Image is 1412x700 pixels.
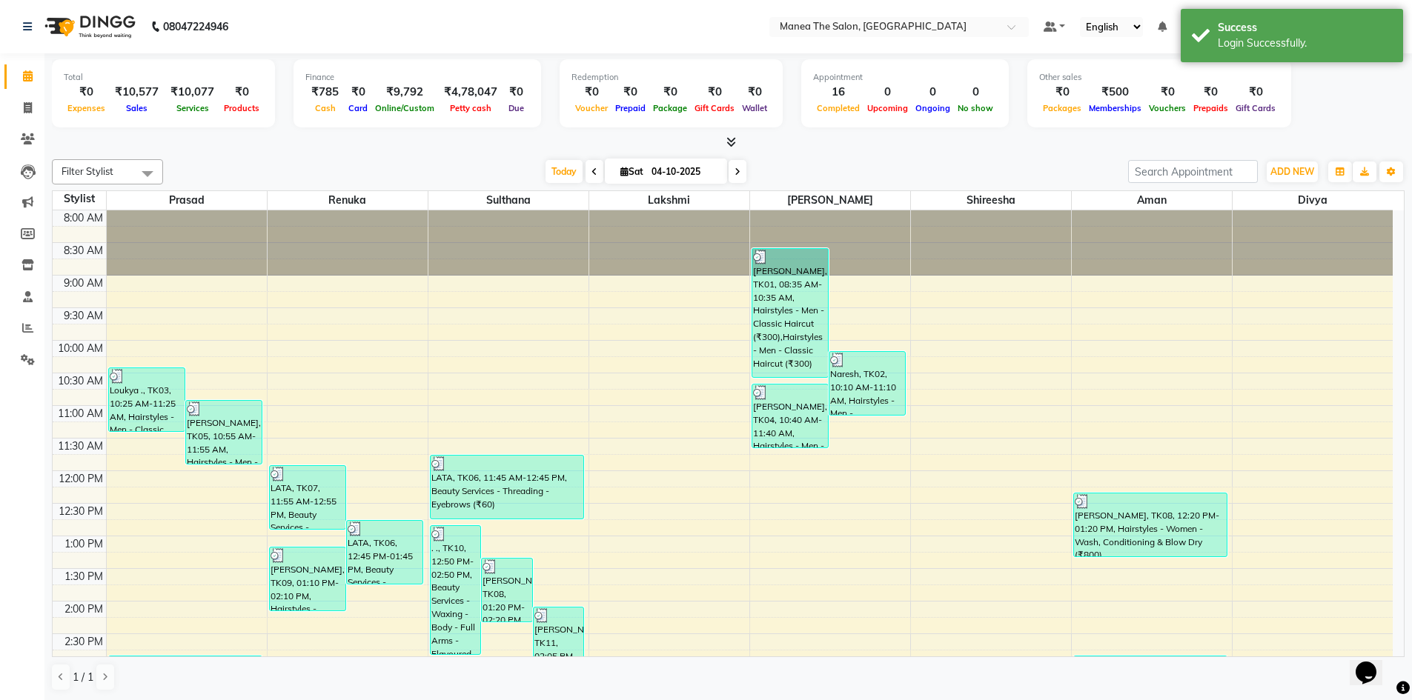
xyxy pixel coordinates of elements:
[1267,161,1318,182] button: ADD NEW
[431,526,481,654] div: . ., TK10, 12:50 PM-02:50 PM, Beauty Services - Waxing - Body - Full Arms - Flavoured (₹750),Beau...
[611,84,649,101] div: ₹0
[431,456,584,519] div: LATA, TK06, 11:45 AM-12:45 PM, Beauty Services - Threading - Eyebrows (₹60)
[505,103,528,113] span: Due
[56,471,106,487] div: 12:00 PM
[1350,641,1397,685] iframe: chat widget
[55,406,106,421] div: 11:00 AM
[1039,71,1279,84] div: Other sales
[345,103,371,113] span: Card
[617,166,647,177] span: Sat
[1128,160,1258,183] input: Search Appointment
[446,103,495,113] span: Petty cash
[571,71,771,84] div: Redemption
[61,243,106,259] div: 8:30 AM
[1085,84,1145,101] div: ₹500
[691,84,738,101] div: ₹0
[1074,493,1227,556] div: [PERSON_NAME], TK08, 12:20 PM-01:20 PM, Hairstyles - Women - Wash, Conditioning & Blow Dry (₹800)
[912,84,954,101] div: 0
[829,352,905,415] div: Naresh, TK02, 10:10 AM-11:10 AM, Hairstyles - Men - [PERSON_NAME] Shave/Trim (₹200)
[371,103,438,113] span: Online/Custom
[1072,191,1232,210] span: Aman
[1145,103,1190,113] span: Vouchers
[270,547,345,610] div: [PERSON_NAME], TK09, 01:10 PM-02:10 PM, Hairstyles - Women - Straight / 'U' Cut (₹700)
[611,103,649,113] span: Prepaid
[738,84,771,101] div: ₹0
[62,536,106,552] div: 1:00 PM
[813,84,864,101] div: 16
[589,191,749,210] span: Lakshmi
[1039,103,1085,113] span: Packages
[62,569,106,584] div: 1:30 PM
[38,6,139,47] img: logo
[305,71,529,84] div: Finance
[649,103,691,113] span: Package
[864,84,912,101] div: 0
[954,84,997,101] div: 0
[571,103,611,113] span: Voucher
[813,71,997,84] div: Appointment
[109,84,165,101] div: ₹10,577
[107,191,267,210] span: Prasad
[173,103,213,113] span: Services
[647,161,721,183] input: 2025-10-04
[55,439,106,454] div: 11:30 AM
[912,103,954,113] span: Ongoing
[546,160,583,183] span: Today
[220,103,263,113] span: Products
[911,191,1071,210] span: shireesha
[1218,36,1392,51] div: Login Successfully.
[1232,84,1279,101] div: ₹0
[55,373,106,389] div: 10:30 AM
[752,249,828,377] div: [PERSON_NAME], TK01, 08:35 AM-10:35 AM, Hairstyles - Men - Classic Haircut (₹300),Hairstyles - Me...
[61,210,106,226] div: 8:00 AM
[691,103,738,113] span: Gift Cards
[62,634,106,650] div: 2:30 PM
[62,601,106,617] div: 2:00 PM
[438,84,503,101] div: ₹4,78,047
[122,103,151,113] span: Sales
[73,670,93,685] span: 1 / 1
[220,84,263,101] div: ₹0
[109,368,185,431] div: Loukya ., TK03, 10:25 AM-11:25 AM, Hairstyles - Men - Classic Haircut (₹300)
[1218,20,1392,36] div: Success
[56,504,106,519] div: 12:30 PM
[64,71,263,84] div: Total
[163,6,228,47] b: 08047224946
[649,84,691,101] div: ₹0
[503,84,529,101] div: ₹0
[750,191,910,210] span: [PERSON_NAME]
[954,103,997,113] span: No show
[165,84,220,101] div: ₹10,077
[270,466,345,529] div: LATA, TK07, 11:55 AM-12:55 PM, Beauty Services - Threading - [GEOGRAPHIC_DATA]/Forehead (₹60)
[1190,103,1232,113] span: Prepaids
[61,308,106,324] div: 9:30 AM
[1232,103,1279,113] span: Gift Cards
[571,84,611,101] div: ₹0
[864,103,912,113] span: Upcoming
[305,84,345,101] div: ₹785
[1190,84,1232,101] div: ₹0
[1270,166,1314,177] span: ADD NEW
[1085,103,1145,113] span: Memberships
[55,341,106,356] div: 10:00 AM
[1145,84,1190,101] div: ₹0
[1233,191,1393,210] span: Divya
[347,521,422,584] div: LATA, TK06, 12:45 PM-01:45 PM, Beauty Services - Threading - Eyebrows (₹60)
[1039,84,1085,101] div: ₹0
[53,191,106,207] div: Stylist
[345,84,371,101] div: ₹0
[64,84,109,101] div: ₹0
[268,191,428,210] span: Renuka
[61,276,106,291] div: 9:00 AM
[371,84,438,101] div: ₹9,792
[482,559,532,621] div: [PERSON_NAME], TK08, 01:20 PM-02:20 PM, Beauty Services - Threading - Eyebrows (₹60)
[428,191,589,210] span: Sulthana
[64,103,109,113] span: Expenses
[752,384,828,447] div: [PERSON_NAME], TK04, 10:40 AM-11:40 AM, Hairstyles - Men - Kids (U-12) (₹250)
[813,103,864,113] span: Completed
[186,401,262,464] div: [PERSON_NAME], TK05, 10:55 AM-11:55 AM, Hairstyles - Men - Classic Haircut (₹300)
[738,103,771,113] span: Wallet
[62,165,113,177] span: Filter Stylist
[311,103,339,113] span: Cash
